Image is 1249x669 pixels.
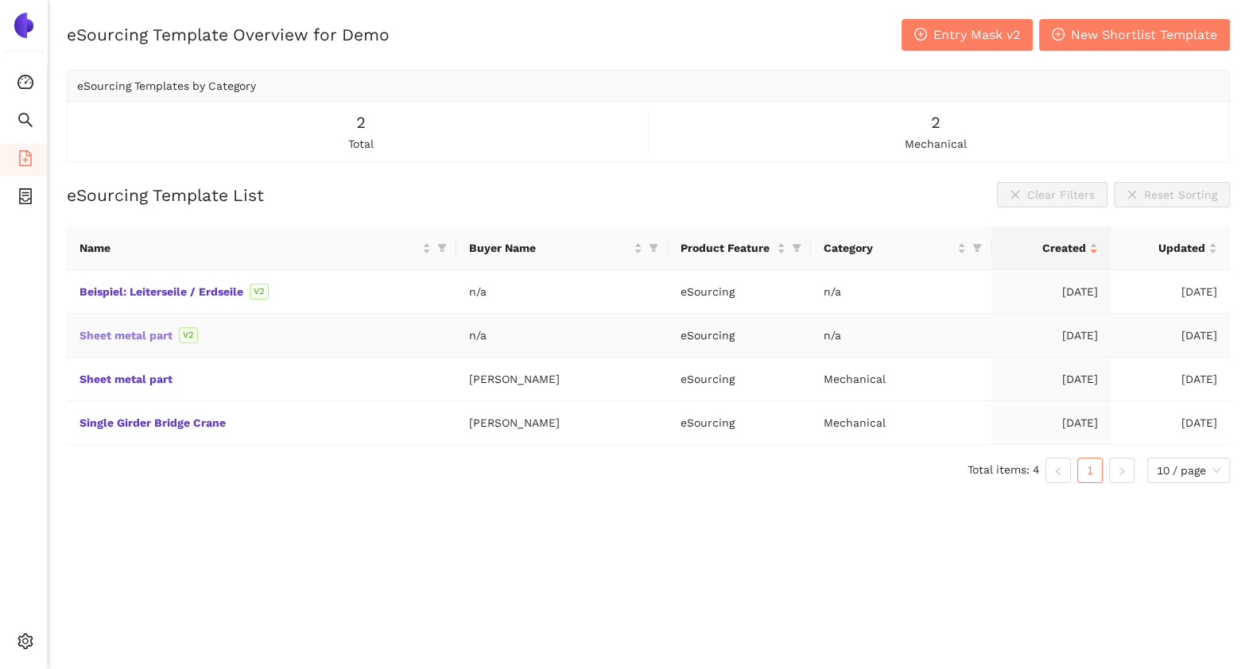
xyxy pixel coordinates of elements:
img: Logo [11,13,37,38]
span: plus-circle [914,28,927,43]
span: Updated [1123,239,1205,257]
td: [DATE] [1111,358,1230,401]
li: Previous Page [1045,458,1071,483]
span: Created [1004,239,1086,257]
span: 2 [931,110,941,135]
span: file-add [17,145,33,176]
td: eSourcing [668,270,811,314]
td: Mechanical [811,401,991,445]
li: 1 [1077,458,1103,483]
td: [DATE] [991,270,1111,314]
span: total [348,135,374,153]
td: [DATE] [1111,314,1230,358]
span: filter [969,236,985,260]
span: Category [824,239,954,257]
span: Name [80,239,419,257]
td: n/a [811,314,991,358]
td: [DATE] [1111,401,1230,445]
td: n/a [811,270,991,314]
td: [DATE] [991,401,1111,445]
button: plus-circleNew Shortlist Template [1039,19,1230,51]
span: filter [649,243,658,253]
button: right [1109,458,1135,483]
button: closeClear Filters [997,182,1107,207]
span: V2 [179,327,198,343]
td: [PERSON_NAME] [456,401,669,445]
td: Mechanical [811,358,991,401]
button: left [1045,458,1071,483]
h2: eSourcing Template List [67,184,264,207]
span: 2 [356,110,366,135]
td: [DATE] [991,358,1111,401]
span: 10 / page [1157,458,1220,482]
td: [PERSON_NAME] [456,358,669,401]
span: Entry Mask v2 [933,25,1020,44]
button: closeReset Sorting [1114,182,1230,207]
span: dashboard [17,68,33,100]
span: right [1117,466,1127,476]
span: mechanical [905,135,967,153]
span: filter [792,243,801,253]
button: plus-circleEntry Mask v2 [902,19,1033,51]
li: Next Page [1109,458,1135,483]
span: filter [972,243,982,253]
span: Product Feature [681,239,774,257]
span: filter [434,236,450,260]
th: this column's title is Buyer Name,this column is sortable [456,226,669,270]
td: eSourcing [668,314,811,358]
th: this column's title is Category,this column is sortable [811,226,991,270]
td: [DATE] [1111,270,1230,314]
td: eSourcing [668,401,811,445]
li: Total items: 4 [968,458,1039,483]
span: V2 [250,284,269,300]
span: Buyer Name [469,239,631,257]
td: eSourcing [668,358,811,401]
span: New Shortlist Template [1071,25,1217,44]
a: 1 [1078,458,1102,482]
h2: eSourcing Template Overview for Demo [67,23,390,46]
th: this column's title is Updated,this column is sortable [1111,226,1230,270]
th: this column's title is Product Feature,this column is sortable [668,226,811,270]
span: filter [789,236,805,260]
td: n/a [456,314,669,358]
span: setting [17,628,33,659]
td: [DATE] [991,314,1111,358]
span: search [17,106,33,138]
span: filter [646,236,661,260]
span: filter [437,243,447,253]
th: this column's title is Name,this column is sortable [67,226,456,270]
span: container [17,183,33,215]
span: left [1053,466,1063,476]
span: plus-circle [1052,28,1065,43]
td: n/a [456,270,669,314]
div: Page Size [1147,458,1230,483]
span: eSourcing Templates by Category [77,79,256,92]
